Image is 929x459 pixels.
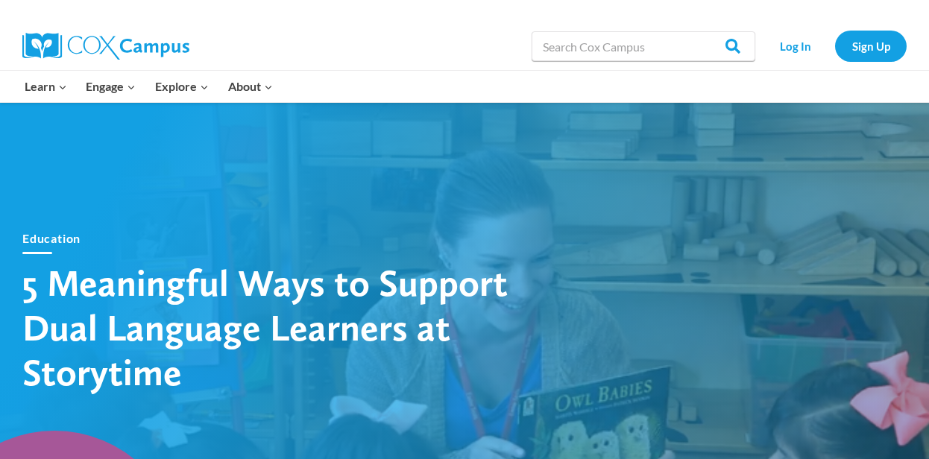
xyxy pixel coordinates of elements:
img: Cox Campus [22,33,189,60]
span: Explore [155,77,209,96]
nav: Secondary Navigation [763,31,907,61]
a: Sign Up [835,31,907,61]
span: Learn [25,77,67,96]
a: Education [22,231,81,245]
span: About [228,77,273,96]
h1: 5 Meaningful Ways to Support Dual Language Learners at Storytime [22,260,544,394]
a: Log In [763,31,828,61]
nav: Primary Navigation [15,71,282,102]
span: Engage [86,77,136,96]
input: Search Cox Campus [532,31,755,61]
